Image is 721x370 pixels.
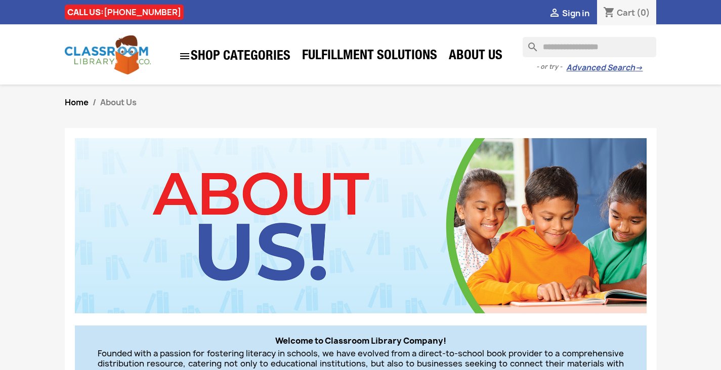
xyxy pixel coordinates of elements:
[98,336,624,346] p: Welcome to Classroom Library Company!
[603,7,615,19] i: shopping_cart
[523,37,535,49] i: search
[75,138,647,313] img: CLC_About_Us.jpg
[65,35,151,74] img: Classroom Library Company
[104,7,181,18] a: [PHONE_NUMBER]
[174,45,295,67] a: SHOP CATEGORIES
[562,8,589,19] span: Sign in
[548,8,561,20] i: 
[548,8,589,19] a:  Sign in
[179,50,191,62] i: 
[536,62,566,72] span: - or try -
[617,7,635,18] span: Cart
[635,63,643,73] span: →
[100,97,137,108] span: About Us
[444,47,507,67] a: About Us
[65,97,89,108] a: Home
[523,37,656,57] input: Search
[566,63,643,73] a: Advanced Search→
[637,7,650,18] span: (0)
[65,5,184,20] div: CALL US:
[297,47,442,67] a: Fulfillment Solutions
